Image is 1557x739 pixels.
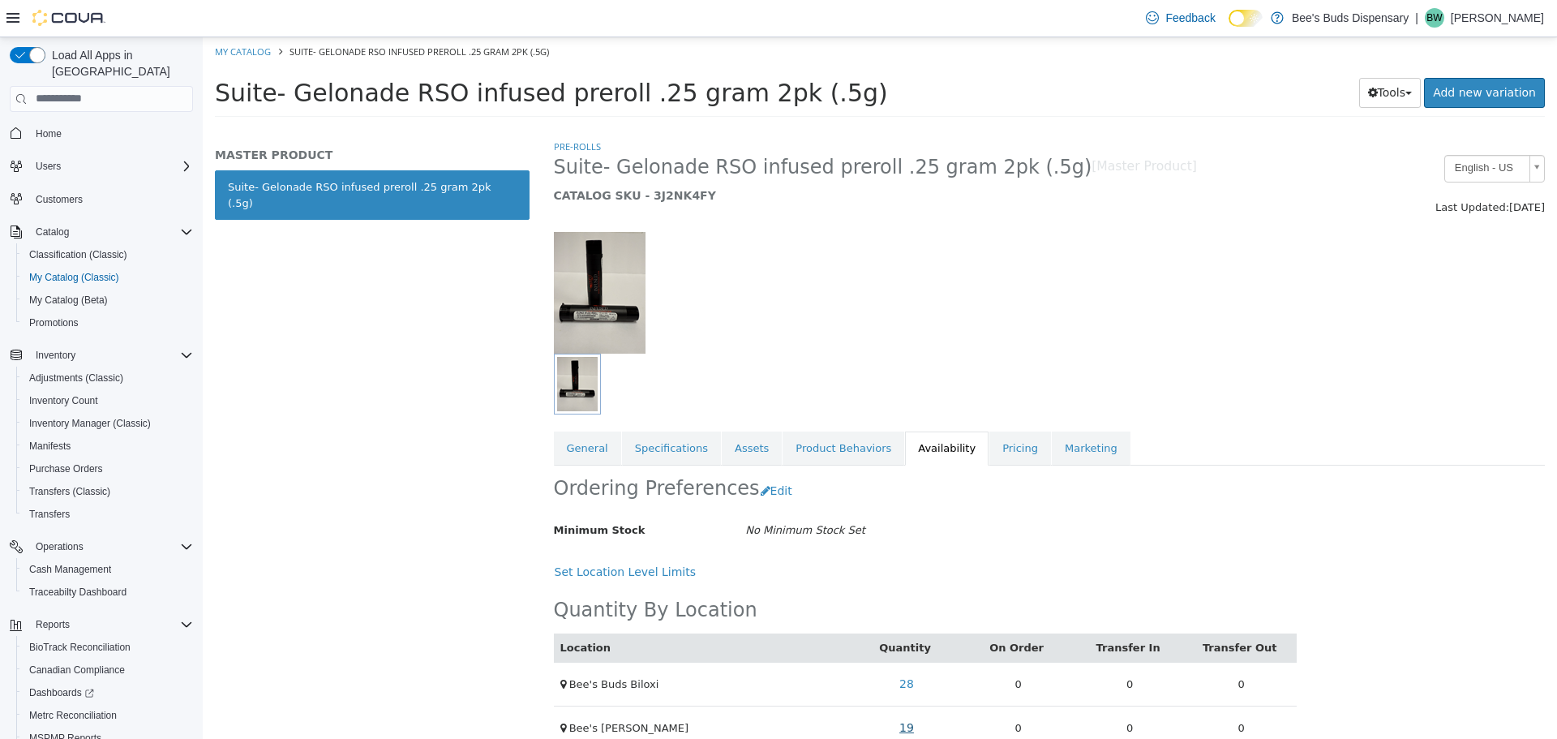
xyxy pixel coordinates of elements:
span: Dark Mode [1229,27,1229,28]
a: Classification (Classic) [23,245,134,264]
button: Classification (Classic) [16,243,199,266]
span: Suite- Gelonade RSO infused preroll .25 gram 2pk (.5g) [87,8,346,20]
button: Operations [29,537,90,556]
span: Inventory Manager (Classic) [23,414,193,433]
span: English - US [1242,118,1320,144]
span: Feedback [1165,10,1215,26]
button: BioTrack Reconciliation [16,636,199,659]
button: Customers [3,187,199,211]
span: Home [29,123,193,144]
span: Home [36,127,62,140]
span: My Catalog (Beta) [29,294,108,307]
img: 150 [351,195,443,316]
a: Promotions [23,313,85,333]
h2: Ordering Preferences [351,439,557,464]
span: My Catalog (Beta) [23,290,193,310]
button: Metrc Reconciliation [16,704,199,727]
p: | [1415,8,1418,28]
a: Assets [519,394,579,428]
a: Suite- Gelonade RSO infused preroll .25 gram 2pk (.5g) [12,133,327,183]
button: Home [3,122,199,145]
td: 0 [983,625,1095,669]
span: Customers [36,193,83,206]
button: Purchase Orders [16,458,199,480]
span: My Catalog (Classic) [29,271,119,284]
button: My Catalog (Classic) [16,266,199,289]
span: Canadian Compliance [23,660,193,680]
span: Traceabilty Dashboard [23,582,193,602]
span: BioTrack Reconciliation [29,641,131,654]
a: Marketing [849,394,928,428]
a: My Catalog (Classic) [23,268,126,287]
span: Transfers [29,508,70,521]
button: Transfers (Classic) [16,480,199,503]
span: Purchase Orders [29,462,103,475]
a: Purchase Orders [23,459,109,479]
span: Customers [29,189,193,209]
button: Inventory Manager (Classic) [16,412,199,435]
button: Canadian Compliance [16,659,199,681]
span: Metrc Reconciliation [23,706,193,725]
span: Inventory Count [23,391,193,410]
span: Dashboards [23,683,193,702]
input: Dark Mode [1229,10,1263,27]
button: Users [3,155,199,178]
td: 0 [760,625,872,669]
span: Minimum Stock [351,487,443,499]
a: Quantity [676,604,731,617]
a: English - US [1242,118,1342,145]
span: Transfers (Classic) [29,485,110,498]
span: Inventory [36,349,75,362]
a: Metrc Reconciliation [23,706,123,725]
button: Inventory [29,346,82,365]
a: Manifests [23,436,77,456]
td: 0 [871,669,983,713]
span: Cash Management [29,563,111,576]
a: Availability [702,394,786,428]
button: Cash Management [16,558,199,581]
a: Product Behaviors [580,394,701,428]
button: Users [29,157,67,176]
a: Customers [29,190,89,209]
a: Specifications [419,394,518,428]
span: [DATE] [1306,164,1342,176]
span: Manifests [29,440,71,453]
button: Traceabilty Dashboard [16,581,199,604]
span: Catalog [36,226,69,238]
span: Inventory Manager (Classic) [29,417,151,430]
i: No Minimum Stock Set [543,487,663,499]
span: Dashboards [29,686,94,699]
a: Traceabilty Dashboard [23,582,133,602]
span: Traceabilty Dashboard [29,586,127,599]
button: Reports [29,615,76,634]
a: Inventory Count [23,391,105,410]
a: Pricing [787,394,848,428]
a: Adjustments (Classic) [23,368,130,388]
span: BW [1426,8,1442,28]
a: Canadian Compliance [23,660,131,680]
h2: Quantity By Location [351,561,555,586]
span: Manifests [23,436,193,456]
a: Dashboards [16,681,199,704]
a: Transfers (Classic) [23,482,117,501]
span: Operations [29,537,193,556]
a: Add new variation [1221,41,1342,71]
span: Suite- Gelonade RSO infused preroll .25 gram 2pk (.5g) [351,118,890,143]
span: Cash Management [23,560,193,579]
span: Bee's [PERSON_NAME] [367,685,486,697]
a: Pre-Rolls [351,103,398,115]
a: Transfer Out [1000,604,1077,617]
button: Transfers [16,503,199,526]
button: Operations [3,535,199,558]
a: Transfers [23,505,76,524]
a: Cash Management [23,560,118,579]
a: 19 [688,676,720,706]
img: Cova [32,10,105,26]
span: Inventory Count [29,394,98,407]
span: Inventory [29,346,193,365]
button: My Catalog (Beta) [16,289,199,311]
button: Inventory Count [16,389,199,412]
a: 28 [688,632,720,662]
h5: CATALOG SKU - 3J2NK4FY [351,151,1088,165]
span: My Catalog (Classic) [23,268,193,287]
